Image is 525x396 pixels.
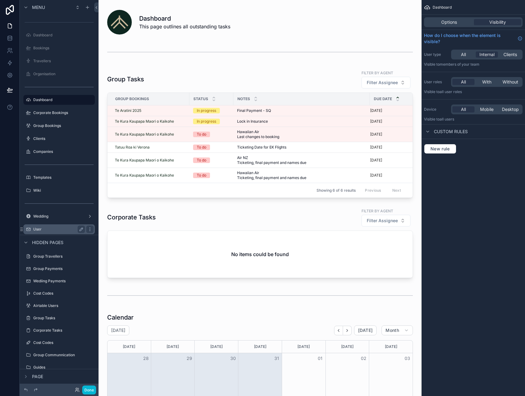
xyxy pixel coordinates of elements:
[33,123,94,128] label: Group Bookings
[23,95,95,105] a: Dashboard
[424,52,449,57] label: User type
[33,353,94,357] label: Group Communnication
[317,355,324,362] button: 01
[32,4,45,10] span: Menu
[23,56,95,66] a: Travellers
[32,239,63,246] span: Hidden pages
[33,97,91,102] label: Dashboard
[23,121,95,131] a: Group Bookings
[33,214,85,219] label: Wedding
[33,149,94,154] label: Companies
[424,80,449,84] label: User roles
[317,188,356,193] span: Showing 6 of 6 results
[23,30,95,40] a: Dashboard
[424,144,456,154] button: New rule
[23,69,95,79] a: Organisation
[32,374,43,380] span: Page
[23,350,95,360] a: Group Communnication
[23,173,95,182] a: Templates
[424,117,523,122] p: Visible to
[404,355,411,362] button: 03
[33,316,94,320] label: Group Tasks
[433,5,452,10] span: Dashboard
[229,355,237,362] button: 30
[440,117,454,121] span: all users
[23,362,95,372] a: Guides
[33,110,94,115] label: Corporate Bookings
[461,79,466,85] span: All
[193,96,208,101] span: Status
[424,89,523,94] p: Visible to
[23,276,95,286] a: Wediing Payments
[33,365,94,370] label: Guides
[33,71,94,76] label: Organisation
[23,301,95,311] a: Airtable Users
[23,264,95,274] a: Group Payments
[489,19,506,25] span: Visibility
[23,313,95,323] a: Group Tasks
[33,188,94,193] label: Wiki
[428,146,452,152] span: New rule
[82,386,96,394] button: Done
[440,89,462,94] span: All user roles
[482,79,491,85] span: With
[33,279,94,284] label: Wediing Payments
[33,175,94,180] label: Templates
[480,106,494,112] span: Mobile
[23,288,95,298] a: Cost Codes
[424,107,449,112] label: Device
[479,51,495,58] span: Internal
[360,355,367,362] button: 02
[23,43,95,53] a: Bookings
[33,328,94,333] label: Corporate Tasks
[461,106,466,112] span: All
[115,96,149,101] span: Group Bookings
[142,355,150,362] button: 28
[440,62,479,67] span: Members of your team
[23,108,95,118] a: Corporate Bookings
[33,227,83,232] label: User
[424,32,515,45] span: How do I choose when the element is visible?
[424,62,523,67] p: Visible to
[33,254,94,259] label: Group Travellers
[33,291,94,296] label: Cost Codes
[23,224,95,234] a: User
[186,355,193,362] button: 29
[441,19,457,25] span: Options
[23,211,95,221] a: Wedding
[23,251,95,261] a: Group Travellers
[502,106,519,112] span: Desktop
[23,325,95,335] a: Corporate Tasks
[503,79,518,85] span: Without
[33,303,94,308] label: Airtable Users
[33,59,94,63] label: Travellers
[23,147,95,157] a: Companies
[33,136,94,141] label: Clients
[503,51,517,58] span: Clients
[237,96,250,101] span: Notes
[33,266,94,271] label: Group Payments
[33,340,94,345] label: Cost Codes
[23,186,95,195] a: Wiki
[23,338,95,348] a: Cost Codes
[273,355,280,362] button: 31
[374,96,392,101] span: Due Date
[33,46,94,51] label: Bookings
[23,134,95,144] a: Clients
[461,51,466,58] span: All
[33,33,94,38] label: Dashboard
[424,32,523,45] a: How do I choose when the element is visible?
[434,129,468,135] span: Custom rules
